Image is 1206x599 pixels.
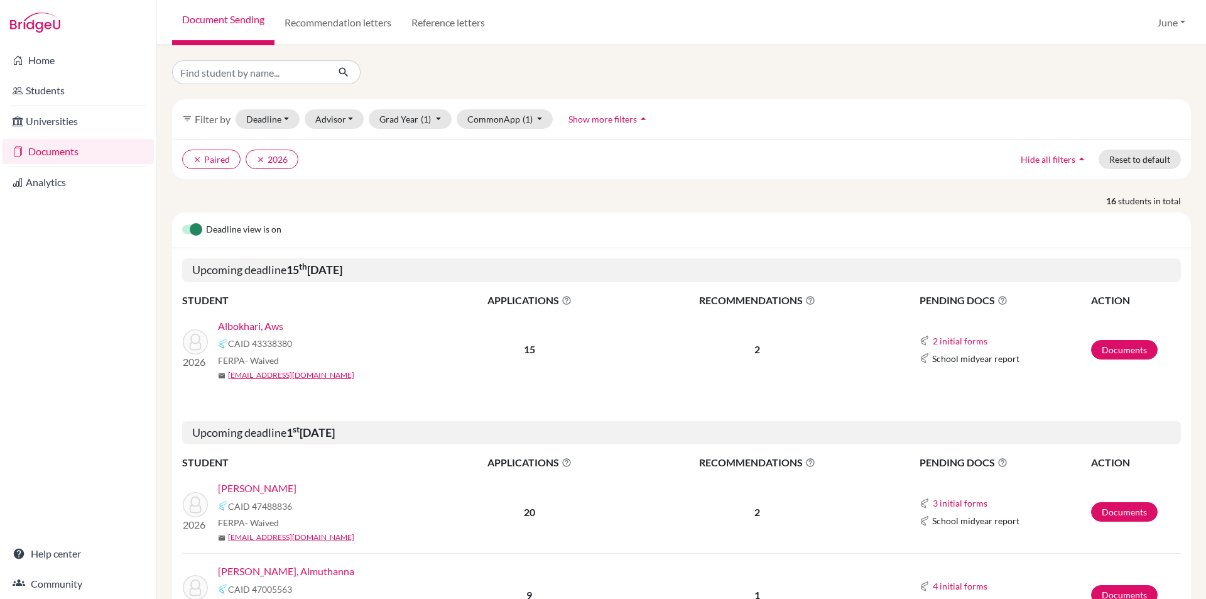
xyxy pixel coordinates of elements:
span: CAID 43338380 [228,337,292,350]
b: 20 [524,506,535,518]
a: Albokhari, Aws [218,319,283,334]
p: 2 [626,342,889,357]
span: Filter by [195,113,231,125]
span: RECOMMENDATIONS [626,293,889,308]
a: Home [3,48,154,73]
span: students in total [1118,194,1191,207]
i: arrow_drop_up [1075,153,1088,165]
a: [PERSON_NAME] [218,481,296,496]
a: Universities [3,109,154,134]
img: Common App logo [218,339,228,349]
button: Deadline [236,109,300,129]
b: 15 [524,343,535,355]
img: Albokhari, Aws [183,329,208,354]
button: 2 initial forms [932,334,988,348]
span: CAID 47005563 [228,583,292,596]
a: [EMAIL_ADDRESS][DOMAIN_NAME] [228,370,354,381]
a: Documents [1091,340,1158,360]
button: 3 initial forms [932,496,988,510]
button: Show more filtersarrow_drop_up [558,109,660,129]
button: Hide all filtersarrow_drop_up [1010,150,1099,169]
img: Almanie, Mohammed [183,492,208,517]
span: PENDING DOCS [920,293,1090,308]
span: APPLICATIONS [434,293,625,308]
img: Common App logo [218,501,228,511]
p: 2026 [183,354,208,370]
a: Analytics [3,170,154,195]
a: Help center [3,541,154,566]
img: Bridge-U [10,13,60,33]
button: clearPaired [182,150,241,169]
span: FERPA [218,354,279,367]
img: Common App logo [920,498,930,508]
button: 4 initial forms [932,579,988,593]
strong: 16 [1106,194,1118,207]
i: clear [256,155,265,164]
span: CAID 47488836 [228,500,292,513]
span: (1) [523,114,533,124]
span: - Waived [245,355,279,366]
input: Find student by name... [172,60,328,84]
b: 15 [DATE] [286,263,342,277]
i: arrow_drop_up [637,113,649,125]
a: Students [3,78,154,103]
button: June [1151,11,1191,35]
i: filter_list [182,114,192,124]
th: ACTION [1090,292,1181,309]
img: Common App logo [920,336,930,346]
span: School midyear report [932,352,1019,365]
sup: st [293,424,300,434]
h5: Upcoming deadline [182,421,1181,445]
h5: Upcoming deadline [182,258,1181,282]
p: 2 [626,505,889,520]
sup: th [299,261,307,272]
button: clear2026 [246,150,298,169]
span: mail [218,534,225,542]
a: [EMAIL_ADDRESS][DOMAIN_NAME] [228,532,354,543]
a: Documents [3,139,154,164]
button: CommonApp(1) [457,109,553,129]
span: - Waived [245,517,279,528]
th: STUDENT [182,454,433,471]
img: Common App logo [920,581,930,591]
span: PENDING DOCS [920,455,1090,470]
button: Grad Year(1) [369,109,452,129]
p: 2026 [183,517,208,532]
span: RECOMMENDATIONS [626,455,889,470]
th: STUDENT [182,292,433,309]
img: Common App logo [920,516,930,526]
b: 1 [DATE] [286,426,335,439]
a: Documents [1091,502,1158,522]
a: Community [3,571,154,596]
button: Reset to default [1099,150,1181,169]
span: Hide all filters [1021,154,1075,165]
span: APPLICATIONS [434,455,625,470]
span: FERPA [218,516,279,529]
img: Common App logo [920,353,930,363]
a: [PERSON_NAME], Almuthanna [218,564,354,579]
button: Advisor [305,109,364,129]
span: School midyear report [932,514,1019,527]
span: mail [218,372,225,380]
span: Show more filters [568,114,637,124]
i: clear [193,155,202,164]
span: Deadline view is on [206,223,281,238]
img: Common App logo [218,584,228,594]
th: ACTION [1090,454,1181,471]
span: (1) [421,114,431,124]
